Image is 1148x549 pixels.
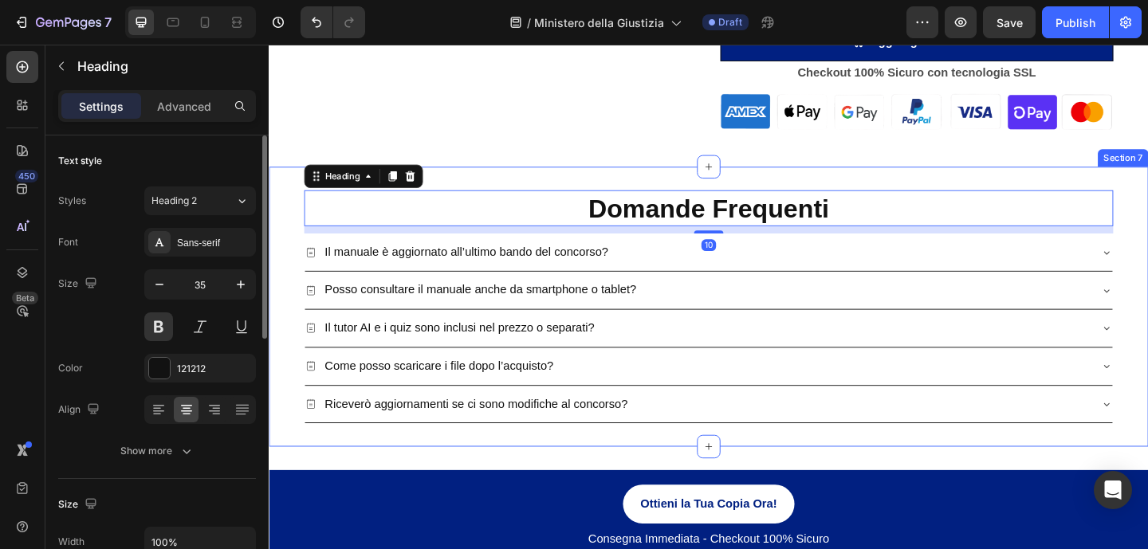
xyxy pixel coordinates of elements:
[58,235,78,249] div: Font
[1056,14,1095,31] div: Publish
[269,45,1148,549] iframe: Design area
[77,57,250,76] p: Heading
[120,443,195,459] div: Show more
[58,154,102,168] div: Text style
[58,399,103,421] div: Align
[997,16,1023,29] span: Save
[61,214,369,237] p: Il manuale è aggiornato all’ultimo bando del concorso?
[38,159,918,198] h2: Domande Frequenti
[301,6,365,38] div: Undo/Redo
[1094,471,1132,509] div: Open Intercom Messenger
[61,256,399,279] p: Posso consultare il manuale anche da smartphone o tablet?
[12,292,38,304] div: Beta
[79,98,124,115] p: Settings
[534,14,664,31] span: Ministero della Giustizia
[404,488,552,512] p: Ottieni la Tua Copia Ora!
[61,380,391,403] p: Riceverò aggiornamenti se ci sono modifiche al concorso?
[1042,6,1109,38] button: Publish
[905,116,953,131] div: Section 7
[61,297,354,320] p: Il tutor AI e i quiz sono inclusi nel prezzo o separati?
[385,479,572,521] a: Ottieni la Tua Copia Ora!
[177,362,252,376] div: 121212
[61,339,309,362] p: Come posso scaricare i file dopo l’acquisto?
[15,170,38,182] div: 450
[104,13,112,32] p: 7
[58,273,100,295] div: Size
[177,236,252,250] div: Sans-serif
[58,136,102,151] div: Heading
[151,194,197,208] span: Heading 2
[144,186,256,215] button: Heading 2
[58,437,256,465] button: Show more
[527,14,531,31] span: /
[491,53,918,95] img: gempages_580913946966361001-418aa58a-cae2-43fc-a812-91ddfad58d86.png
[58,194,86,208] div: Styles
[157,98,211,115] p: Advanced
[470,212,486,225] div: 10
[58,361,83,375] div: Color
[983,6,1036,38] button: Save
[58,535,85,549] div: Width
[6,6,119,38] button: 7
[58,494,100,516] div: Size
[718,15,742,29] span: Draft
